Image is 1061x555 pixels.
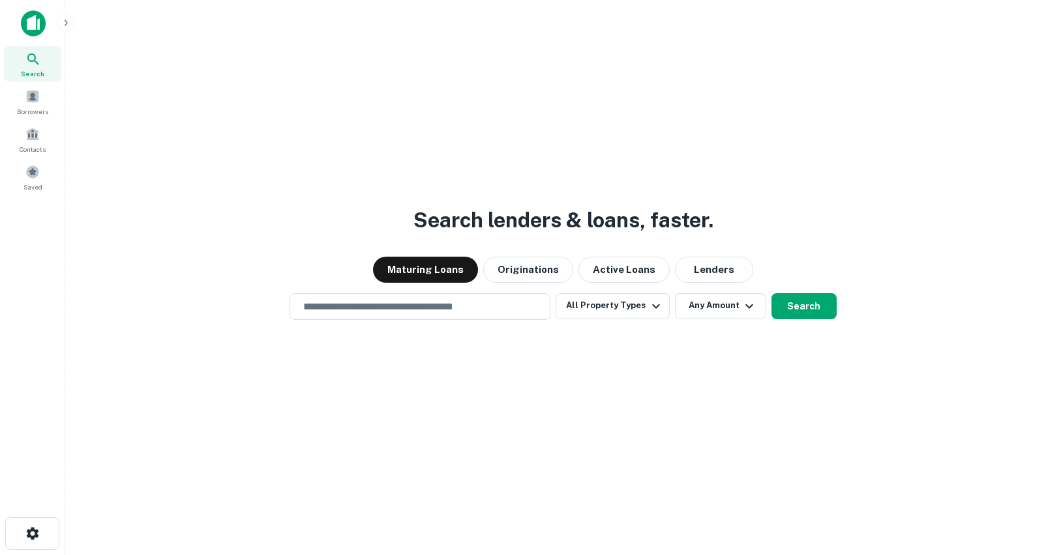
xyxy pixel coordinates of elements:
[578,257,670,283] button: Active Loans
[556,293,669,319] button: All Property Types
[4,122,61,157] a: Contacts
[675,293,766,319] button: Any Amount
[675,257,753,283] button: Lenders
[4,46,61,81] a: Search
[4,84,61,119] a: Borrowers
[373,257,478,283] button: Maturing Loans
[996,451,1061,513] iframe: Chat Widget
[771,293,837,319] button: Search
[21,10,46,36] img: capitalize-icon.png
[413,205,713,236] h3: Search lenders & loans, faster.
[483,257,573,283] button: Originations
[23,182,42,192] span: Saved
[4,160,61,195] a: Saved
[20,144,46,154] span: Contacts
[17,106,48,117] span: Borrowers
[21,68,44,79] span: Search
